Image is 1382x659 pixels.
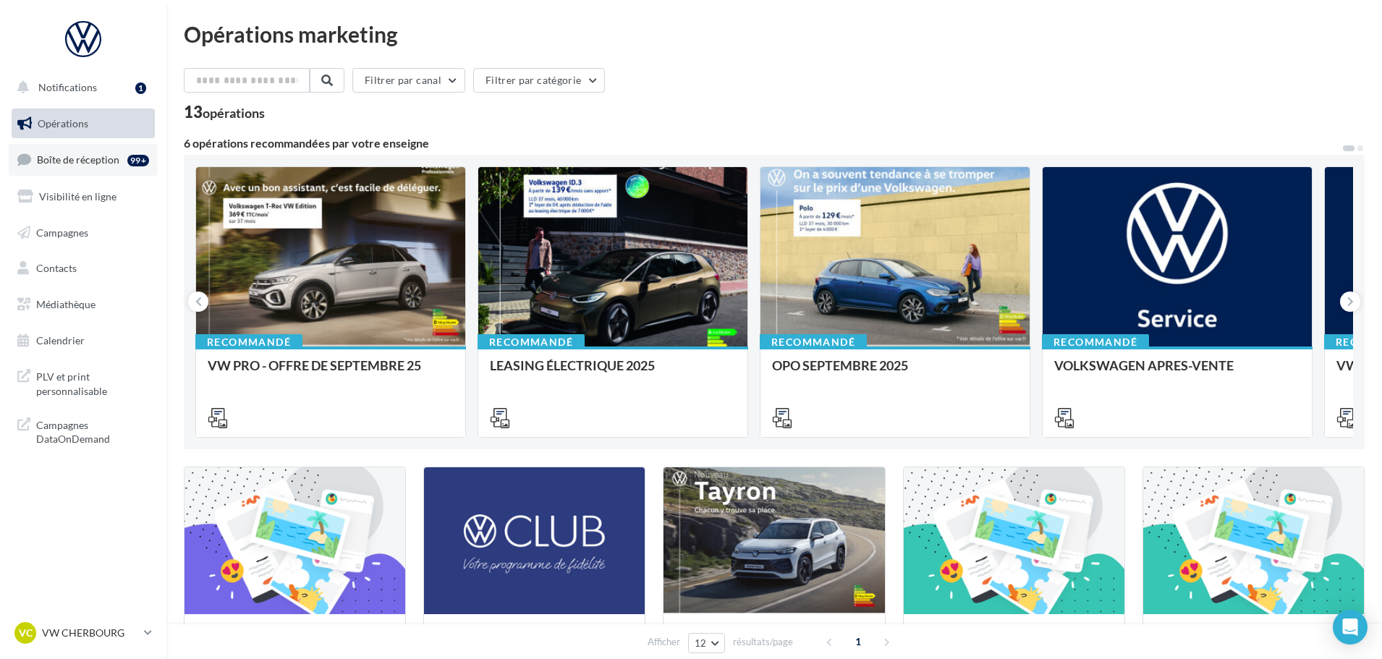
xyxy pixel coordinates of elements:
[9,218,158,248] a: Campagnes
[184,23,1365,45] div: Opérations marketing
[36,367,149,398] span: PLV et print personnalisable
[42,626,138,640] p: VW CHERBOURG
[772,358,1018,387] div: OPO SEPTEMBRE 2025
[9,361,158,404] a: PLV et print personnalisable
[9,289,158,320] a: Médiathèque
[9,182,158,212] a: Visibilité en ligne
[36,226,88,238] span: Campagnes
[352,68,465,93] button: Filtrer par canal
[36,334,85,346] span: Calendrier
[19,626,33,640] span: VC
[39,190,116,203] span: Visibilité en ligne
[38,81,97,93] span: Notifications
[195,334,302,350] div: Recommandé
[36,262,77,274] span: Contacts
[688,633,725,653] button: 12
[490,358,736,387] div: LEASING ÉLECTRIQUE 2025
[847,630,870,653] span: 1
[36,415,149,446] span: Campagnes DataOnDemand
[9,144,158,175] a: Boîte de réception99+
[695,637,707,649] span: 12
[38,117,88,129] span: Opérations
[1042,334,1149,350] div: Recommandé
[478,334,585,350] div: Recommandé
[473,68,605,93] button: Filtrer par catégorie
[12,619,155,647] a: VC VW CHERBOURG
[760,334,867,350] div: Recommandé
[184,104,265,120] div: 13
[9,109,158,139] a: Opérations
[203,106,265,119] div: opérations
[36,298,96,310] span: Médiathèque
[9,409,158,452] a: Campagnes DataOnDemand
[1054,358,1300,387] div: VOLKSWAGEN APRES-VENTE
[9,326,158,356] a: Calendrier
[9,253,158,284] a: Contacts
[733,635,793,649] span: résultats/page
[648,635,680,649] span: Afficher
[208,358,454,387] div: VW PRO - OFFRE DE SEPTEMBRE 25
[1333,610,1368,645] div: Open Intercom Messenger
[127,155,149,166] div: 99+
[37,153,119,166] span: Boîte de réception
[135,82,146,94] div: 1
[184,137,1341,149] div: 6 opérations recommandées par votre enseigne
[9,72,152,103] button: Notifications 1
